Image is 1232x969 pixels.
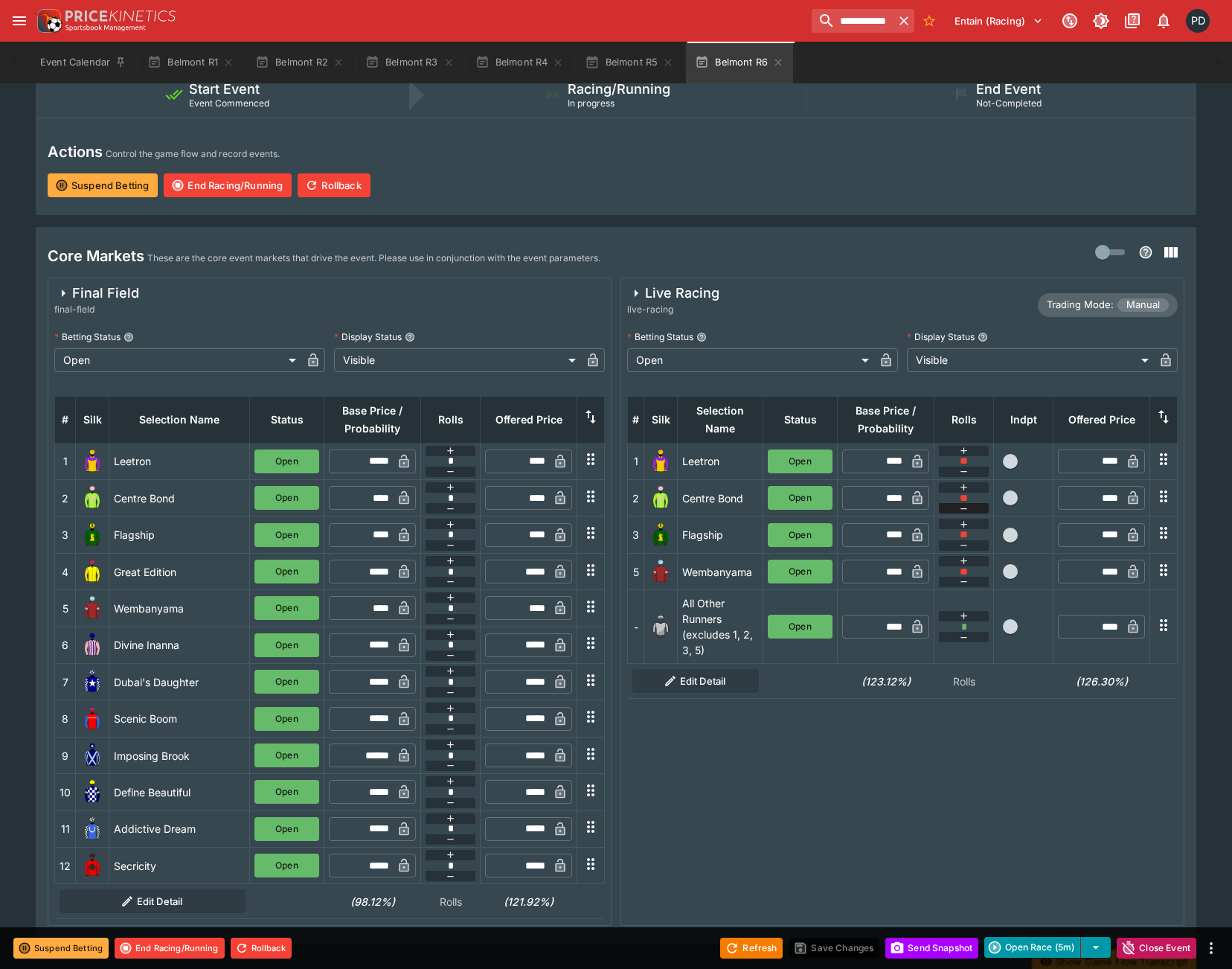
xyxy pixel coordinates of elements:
[80,670,104,694] img: runner 7
[54,302,139,317] span: final-field
[55,664,76,700] td: 7
[768,486,832,510] button: Open
[254,670,319,694] button: Open
[138,42,243,83] button: Belmont R1
[812,9,893,33] input: search
[164,173,292,197] button: End Racing/Running
[628,553,644,589] td: 5
[80,743,104,767] img: runner 9
[1047,298,1114,313] p: Trading Mode:
[466,42,574,83] button: Belmont R4
[254,743,319,767] button: Open
[649,486,673,510] img: runner 2
[31,42,135,83] button: Event Calendar
[6,7,33,34] button: open drawer
[1088,7,1114,34] button: Toggle light/dark mode
[80,707,104,731] img: runner 8
[426,894,476,909] p: Rolls
[649,523,673,547] img: runner 3
[48,142,103,161] h4: Actions
[55,627,76,663] td: 6
[76,396,109,443] th: Silk
[678,396,763,443] th: Selection Name
[109,847,250,883] td: Secricity
[33,6,62,36] img: PriceKinetics Logo
[768,450,832,473] button: Open
[246,42,353,83] button: Belmont R2
[109,664,250,700] td: Dubai's Daughter
[109,810,250,847] td: Addictive Dream
[1150,7,1177,34] button: Notifications
[189,80,260,97] h5: Start Event
[80,854,104,877] img: runner 12
[109,443,250,479] td: Leetron
[421,396,481,443] th: Rolls
[54,284,139,302] div: Final Field
[109,480,250,517] td: Centre Bond
[55,517,76,553] td: 3
[250,396,324,443] th: Status
[48,246,144,266] h4: Core Markets
[80,486,104,510] img: runner 2
[254,523,319,547] button: Open
[254,486,319,510] button: Open
[768,523,832,547] button: Open
[405,332,415,342] button: Display Status
[628,590,644,664] td: -
[60,889,246,913] button: Edit Detail
[568,80,670,97] h5: Racing/Running
[644,396,678,443] th: Silk
[147,251,600,266] p: These are the core event markets that drive the event. Please use in conjunction with the event p...
[55,700,76,737] td: 8
[55,396,76,443] th: #
[627,330,693,343] p: Betting Status
[231,938,292,959] button: Rollback
[1119,7,1146,34] button: Documentation
[109,590,250,627] td: Wembanyama
[984,937,1081,958] button: Open Race (5m)
[994,396,1053,443] th: Independent
[481,396,577,443] th: Offered Price
[678,480,763,517] td: Centre Bond
[627,284,719,302] div: Live Racing
[65,10,176,22] img: PriceKinetics
[48,173,158,197] button: Suspend Betting
[189,97,269,109] span: Event Commenced
[976,97,1042,109] span: Not-Completed
[80,817,104,841] img: runner 11
[324,396,421,443] th: Base Price / Probability
[649,450,673,473] img: runner 1
[686,42,793,83] button: Belmont R6
[109,737,250,773] td: Imposing Brook
[576,42,683,83] button: Belmont R5
[838,396,934,443] th: Base Price / Probability
[649,560,673,583] img: runner 5
[254,817,319,841] button: Open
[678,517,763,553] td: Flagship
[628,480,644,517] td: 2
[627,348,874,372] div: Open
[628,443,644,479] td: 1
[106,147,280,161] p: Control the game flow and record events.
[720,938,783,959] button: Refresh
[123,332,134,342] button: Betting Status
[334,330,402,343] p: Display Status
[485,894,573,909] h6: (121.92%)
[54,348,301,372] div: Open
[55,480,76,517] td: 2
[298,173,370,197] button: Rollback
[109,700,250,737] td: Scenic Boom
[356,42,463,83] button: Belmont R3
[678,553,763,589] td: Wembanyama
[80,596,104,620] img: runner 5
[254,633,319,657] button: Open
[55,553,76,589] td: 4
[55,590,76,627] td: 5
[54,330,121,343] p: Betting Status
[907,348,1154,372] div: Visible
[984,937,1111,958] div: split button
[254,596,319,620] button: Open
[632,669,759,693] button: Edit Detail
[65,25,146,31] img: Sportsbook Management
[334,348,581,372] div: Visible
